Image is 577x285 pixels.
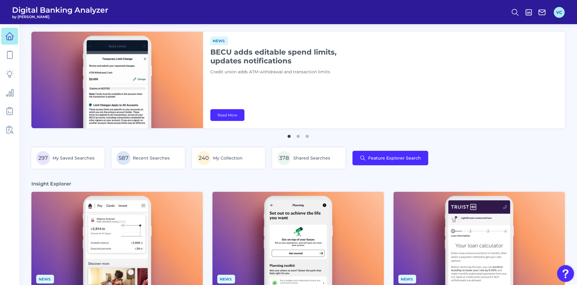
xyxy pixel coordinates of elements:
span: 240 [197,151,211,165]
span: Digital Banking Analyzer [12,5,108,14]
button: 2 [295,132,301,138]
button: 1 [286,132,292,138]
a: News [398,276,416,282]
span: Recent Searches [133,155,170,161]
span: News [36,275,54,283]
a: News [36,276,54,282]
span: News [217,275,235,283]
h3: Insight Explorer [31,181,71,187]
span: My Saved Searches [53,155,94,161]
a: 240My Collection [192,147,265,169]
a: 297My Saved Searches [31,147,104,169]
span: News [210,36,228,45]
span: by [PERSON_NAME] [12,14,108,19]
span: Feature Explorer Search [368,156,421,160]
h1: BECU adds editable spend limits, updates notifications [210,48,361,65]
span: News [398,275,416,283]
span: 378 [277,151,291,165]
button: Open Resource Center [557,265,574,282]
span: 297 [36,151,50,165]
img: bannerImg [31,32,203,128]
p: Credit union adds ATM withdrawal and transaction limits [210,69,361,75]
span: 587 [116,151,130,165]
button: Feature Explorer Search [352,151,428,165]
a: 587Recent Searches [112,147,185,169]
a: News [210,38,228,43]
a: Read More [210,109,244,121]
span: Shared Searches [293,155,330,161]
button: 3 [304,132,310,138]
a: 378Shared Searches [272,147,345,169]
span: My Collection [213,155,243,161]
a: News [217,276,235,282]
button: VC [554,7,565,18]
